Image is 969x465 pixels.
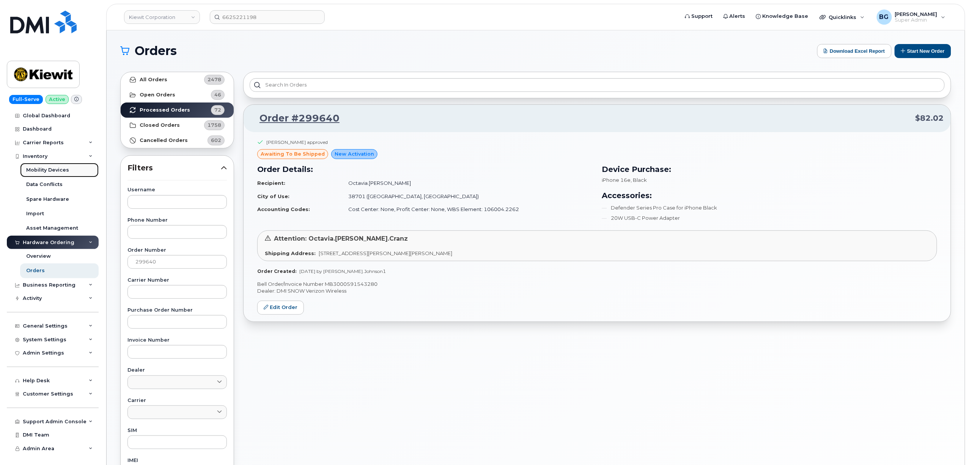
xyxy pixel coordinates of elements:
[127,162,221,173] span: Filters
[121,102,234,118] a: Processed Orders72
[257,287,937,295] p: Dealer: DMI SNOW Verizon Wireless
[257,268,296,274] strong: Order Created:
[127,458,227,463] label: IMEI
[140,77,167,83] strong: All Orders
[121,72,234,87] a: All Orders2478
[140,122,180,128] strong: Closed Orders
[135,45,177,57] span: Orders
[127,338,227,343] label: Invoice Number
[121,118,234,133] a: Closed Orders1758
[127,248,227,253] label: Order Number
[257,193,289,199] strong: City of Use:
[936,432,963,459] iframe: Messenger Launcher
[127,428,227,433] label: SIM
[140,92,175,98] strong: Open Orders
[127,368,227,373] label: Dealer
[121,87,234,102] a: Open Orders46
[319,250,452,256] span: [STREET_ADDRESS][PERSON_NAME][PERSON_NAME]
[257,180,285,186] strong: Recipient:
[211,137,221,144] span: 602
[257,164,593,175] h3: Order Details:
[127,398,227,403] label: Carrier
[257,281,937,288] p: Bell Order/Invoice Number MB3000591543280
[335,150,374,158] span: New Activation
[257,301,304,315] a: Edit Order
[266,139,328,145] div: [PERSON_NAME] approved
[341,177,593,190] td: Octavia.[PERSON_NAME]
[602,177,631,183] span: iPhone 16e
[341,203,593,216] td: Cost Center: None, Profit Center: None, WBS Element: 106004.2262
[140,107,190,113] strong: Processed Orders
[265,250,316,256] strong: Shipping Address:
[250,112,340,125] a: Order #299640
[257,206,310,212] strong: Accounting Codes:
[261,150,325,158] span: awaiting to be shipped
[602,190,937,201] h3: Accessories:
[208,76,221,83] span: 2478
[299,268,386,274] span: [DATE] by [PERSON_NAME].Johnson1
[916,113,944,124] span: $82.02
[602,204,937,211] li: Defender Series Pro Case for iPhone Black
[250,78,945,92] input: Search in orders
[631,177,647,183] span: , Black
[214,91,221,98] span: 46
[895,44,951,58] button: Start New Order
[127,188,227,192] label: Username
[214,106,221,113] span: 72
[127,218,227,223] label: Phone Number
[817,44,892,58] button: Download Excel Report
[274,235,408,242] span: Attention: Octavia.[PERSON_NAME].Cranz
[341,190,593,203] td: 38701 ([GEOGRAPHIC_DATA], [GEOGRAPHIC_DATA])
[121,133,234,148] a: Cancelled Orders602
[208,121,221,129] span: 1758
[127,308,227,313] label: Purchase Order Number
[140,137,188,143] strong: Cancelled Orders
[602,164,937,175] h3: Device Purchase:
[602,214,937,222] li: 20W USB-C Power Adapter
[127,278,227,283] label: Carrier Number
